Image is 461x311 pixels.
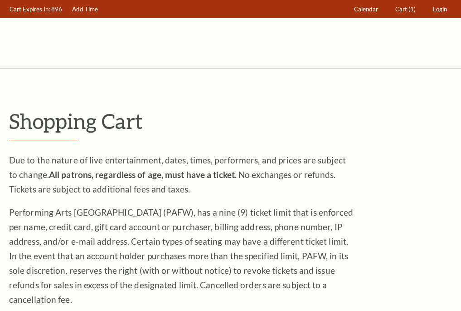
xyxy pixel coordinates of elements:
[9,109,452,133] p: Shopping Cart
[350,0,383,18] a: Calendar
[68,0,102,18] a: Add Time
[49,169,235,180] strong: All patrons, regardless of age, must have a ticket
[391,0,420,18] a: Cart (1)
[9,205,354,307] p: Performing Arts [GEOGRAPHIC_DATA] (PAFW), has a nine (9) ticket limit that is enforced per name, ...
[395,5,407,13] span: Cart
[429,0,451,18] a: Login
[10,5,50,13] span: Cart Expires In:
[51,5,62,13] span: 896
[433,5,447,13] span: Login
[354,5,378,13] span: Calendar
[9,155,346,194] span: Due to the nature of live entertainment, dates, times, performers, and prices are subject to chan...
[408,5,416,13] span: (1)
